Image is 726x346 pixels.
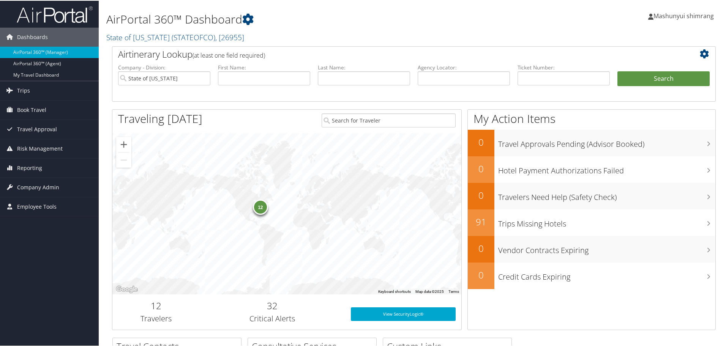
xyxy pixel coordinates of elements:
[415,289,444,293] span: Map data ©2025
[498,267,715,282] h3: Credit Cards Expiring
[318,63,410,71] label: Last Name:
[468,235,715,262] a: 0Vendor Contracts Expiring
[114,284,139,294] a: Open this area in Google Maps (opens a new window)
[17,119,57,138] span: Travel Approval
[118,299,194,311] h2: 12
[114,284,139,294] img: Google
[648,4,721,27] a: Mashunyui shimrang
[468,162,494,175] h2: 0
[118,63,210,71] label: Company - Division:
[118,110,202,126] h1: Traveling [DATE]
[351,307,456,320] a: View SecurityLogic®
[518,63,610,71] label: Ticket Number:
[215,31,244,42] span: , [ 26955 ]
[468,209,715,235] a: 91Trips Missing Hotels
[17,158,42,177] span: Reporting
[498,134,715,149] h3: Travel Approvals Pending (Advisor Booked)
[617,71,710,86] button: Search
[253,198,268,214] div: 12
[218,63,310,71] label: First Name:
[205,313,339,323] h3: Critical Alerts
[448,289,459,293] a: Terms (opens in new tab)
[498,241,715,255] h3: Vendor Contracts Expiring
[322,113,456,127] input: Search for Traveler
[468,188,494,201] h2: 0
[498,187,715,202] h3: Travelers Need Help (Safety Check)
[468,241,494,254] h2: 0
[468,156,715,182] a: 0Hotel Payment Authorizations Failed
[468,135,494,148] h2: 0
[17,138,63,157] span: Risk Management
[418,63,510,71] label: Agency Locator:
[468,268,494,281] h2: 0
[498,161,715,175] h3: Hotel Payment Authorizations Failed
[468,129,715,156] a: 0Travel Approvals Pending (Advisor Booked)
[172,31,215,42] span: ( STATEOFCO )
[193,50,265,59] span: (at least one field required)
[468,215,494,228] h2: 91
[468,182,715,209] a: 0Travelers Need Help (Safety Check)
[17,100,46,119] span: Book Travel
[118,47,660,60] h2: Airtinerary Lookup
[17,197,57,215] span: Employee Tools
[498,214,715,228] h3: Trips Missing Hotels
[468,110,715,126] h1: My Action Items
[17,27,48,46] span: Dashboards
[106,31,244,42] a: State of [US_STATE]
[378,288,411,294] button: Keyboard shortcuts
[116,152,131,167] button: Zoom out
[468,262,715,288] a: 0Credit Cards Expiring
[205,299,339,311] h2: 32
[106,11,516,27] h1: AirPortal 360™ Dashboard
[17,5,93,23] img: airportal-logo.png
[17,177,59,196] span: Company Admin
[17,80,30,99] span: Trips
[118,313,194,323] h3: Travelers
[116,136,131,151] button: Zoom in
[653,11,714,19] span: Mashunyui shimrang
